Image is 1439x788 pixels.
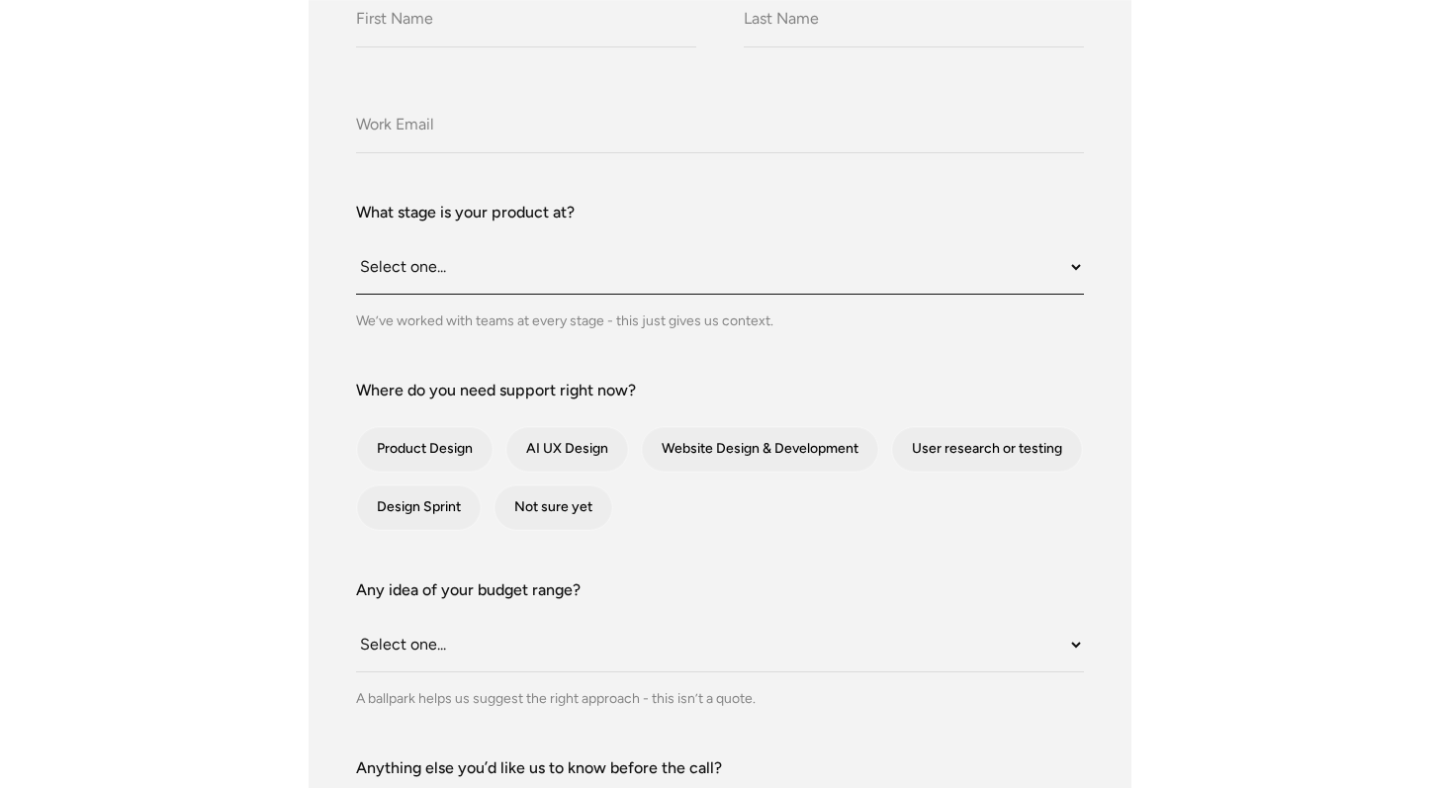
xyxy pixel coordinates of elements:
label: What stage is your product at? [356,201,1084,224]
div: We’ve worked with teams at every stage - this just gives us context. [356,310,1084,331]
label: Anything else you’d like us to know before the call? [356,756,1084,780]
div: A ballpark helps us suggest the right approach - this isn’t a quote. [356,688,1084,709]
label: Where do you need support right now? [356,379,1084,402]
label: Any idea of your budget range? [356,578,1084,602]
input: Work Email [356,99,1084,153]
